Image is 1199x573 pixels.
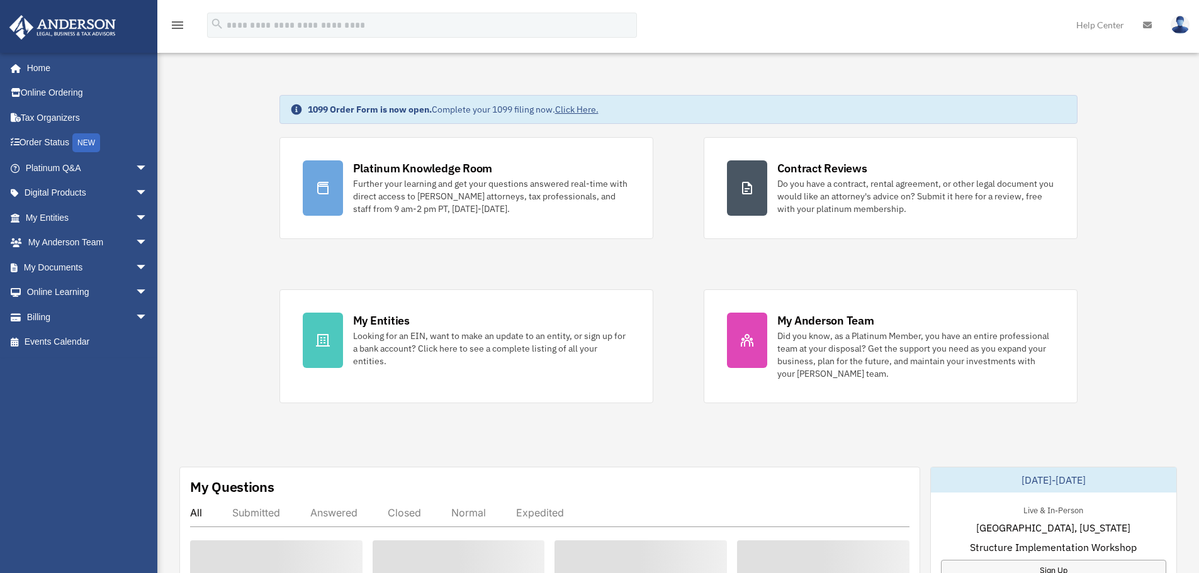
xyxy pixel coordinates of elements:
[190,477,274,496] div: My Questions
[9,130,167,156] a: Order StatusNEW
[72,133,100,152] div: NEW
[777,330,1054,380] div: Did you know, as a Platinum Member, you have an entire professional team at your disposal? Get th...
[308,104,432,115] strong: 1099 Order Form is now open.
[210,17,224,31] i: search
[135,230,160,256] span: arrow_drop_down
[135,155,160,181] span: arrow_drop_down
[190,506,202,519] div: All
[135,205,160,231] span: arrow_drop_down
[931,467,1176,492] div: [DATE]-[DATE]
[279,137,653,239] a: Platinum Knowledge Room Further your learning and get your questions answered real-time with dire...
[388,506,421,519] div: Closed
[353,330,630,367] div: Looking for an EIN, want to make an update to an entity, or sign up for a bank account? Click her...
[1013,503,1093,516] div: Live & In-Person
[9,255,167,280] a: My Documentsarrow_drop_down
[6,15,120,40] img: Anderson Advisors Platinum Portal
[970,540,1137,555] span: Structure Implementation Workshop
[704,289,1078,403] a: My Anderson Team Did you know, as a Platinum Member, you have an entire professional team at your...
[9,280,167,305] a: Online Learningarrow_drop_down
[704,137,1078,239] a: Contract Reviews Do you have a contract, rental agreement, or other legal document you would like...
[310,506,357,519] div: Answered
[9,230,167,255] a: My Anderson Teamarrow_drop_down
[353,177,630,215] div: Further your learning and get your questions answered real-time with direct access to [PERSON_NAM...
[555,104,599,115] a: Click Here.
[9,81,167,106] a: Online Ordering
[170,22,185,33] a: menu
[976,520,1130,535] span: [GEOGRAPHIC_DATA], [US_STATE]
[9,181,167,206] a: Digital Productsarrow_drop_down
[170,18,185,33] i: menu
[135,280,160,306] span: arrow_drop_down
[1171,16,1190,34] img: User Pic
[777,313,874,328] div: My Anderson Team
[9,304,167,330] a: Billingarrow_drop_down
[353,313,410,328] div: My Entities
[9,55,160,81] a: Home
[516,506,564,519] div: Expedited
[9,155,167,181] a: Platinum Q&Aarrow_drop_down
[135,255,160,281] span: arrow_drop_down
[451,506,486,519] div: Normal
[135,181,160,206] span: arrow_drop_down
[353,160,493,176] div: Platinum Knowledge Room
[777,177,1054,215] div: Do you have a contract, rental agreement, or other legal document you would like an attorney's ad...
[9,330,167,355] a: Events Calendar
[9,105,167,130] a: Tax Organizers
[9,205,167,230] a: My Entitiesarrow_drop_down
[279,289,653,403] a: My Entities Looking for an EIN, want to make an update to an entity, or sign up for a bank accoun...
[308,103,599,116] div: Complete your 1099 filing now.
[232,506,280,519] div: Submitted
[777,160,867,176] div: Contract Reviews
[135,304,160,330] span: arrow_drop_down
